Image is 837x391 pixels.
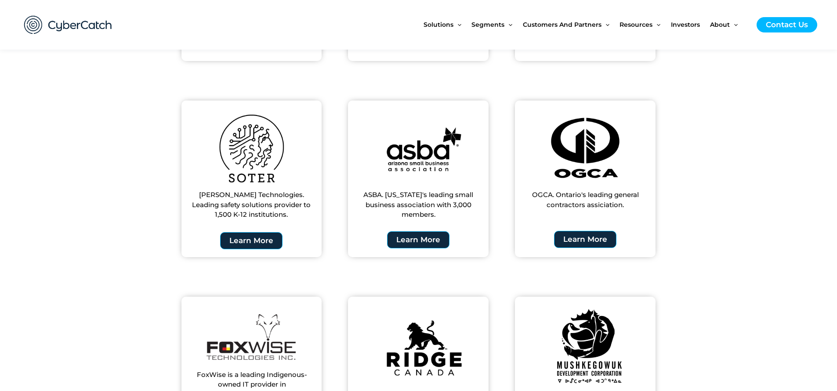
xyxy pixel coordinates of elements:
span: About [710,6,730,43]
span: Resources [620,6,652,43]
a: Contact Us [757,17,817,32]
a: Learn More [220,232,283,249]
span: Segments [471,6,504,43]
span: Menu Toggle [730,6,738,43]
h2: [PERSON_NAME] Technologies. Leading safety solutions provider to 1,500 K-12 institutions. [186,190,318,220]
span: Customers and Partners [523,6,601,43]
span: Menu Toggle [453,6,461,43]
span: Menu Toggle [601,6,609,43]
span: Solutions [424,6,453,43]
a: Investors [671,6,710,43]
h2: OGCA. Ontario's leading general contractors assiciation. [519,190,651,210]
h2: ASBA. [US_STATE]'s leading small business association with 3,000 members. [352,190,484,220]
img: CyberCatch [15,7,121,43]
span: Learn More [229,237,273,244]
span: Learn More [396,236,440,244]
a: Learn More [387,231,449,248]
span: Learn More [563,236,607,243]
span: Menu Toggle [504,6,512,43]
nav: Site Navigation: New Main Menu [424,6,748,43]
span: Menu Toggle [652,6,660,43]
span: Investors [671,6,700,43]
a: Learn More [554,231,616,248]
